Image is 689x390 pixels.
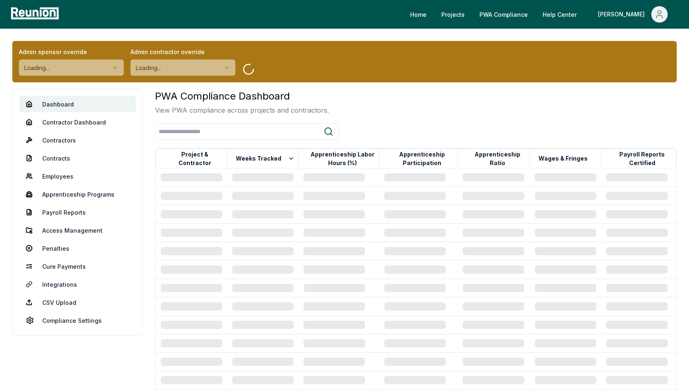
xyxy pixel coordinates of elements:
[404,6,681,23] nav: Main
[19,186,136,202] a: Apprenticeship Programs
[19,150,136,166] a: Contracts
[19,204,136,220] a: Payroll Reports
[608,150,676,167] button: Payroll Reports Certified
[155,89,329,104] h3: PWA Compliance Dashboard
[473,6,534,23] a: PWA Compliance
[19,132,136,148] a: Contractors
[19,294,136,311] a: CSV Upload
[591,6,674,23] button: [PERSON_NAME]
[19,312,136,329] a: Compliance Settings
[155,105,329,115] p: View PWA compliance across projects and contractors.
[537,150,589,167] button: Wages & Fringes
[19,276,136,292] a: Integrations
[404,6,433,23] a: Home
[130,48,235,56] label: Admin contractor override
[19,114,136,130] a: Contractor Dashboard
[163,150,227,167] button: Project & Contractor
[19,96,136,112] a: Dashboard
[536,6,583,23] a: Help Center
[19,48,124,56] label: Admin sponsor override
[306,150,379,167] button: Apprenticeship Labor Hours (%)
[234,150,296,167] button: Weeks Tracked
[435,6,471,23] a: Projects
[19,240,136,256] a: Penalties
[465,150,529,167] button: Apprenticeship Ratio
[19,222,136,238] a: Access Management
[598,6,648,23] div: [PERSON_NAME]
[386,150,457,167] button: Apprenticeship Participation
[19,258,136,274] a: Cure Payments
[19,168,136,184] a: Employees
